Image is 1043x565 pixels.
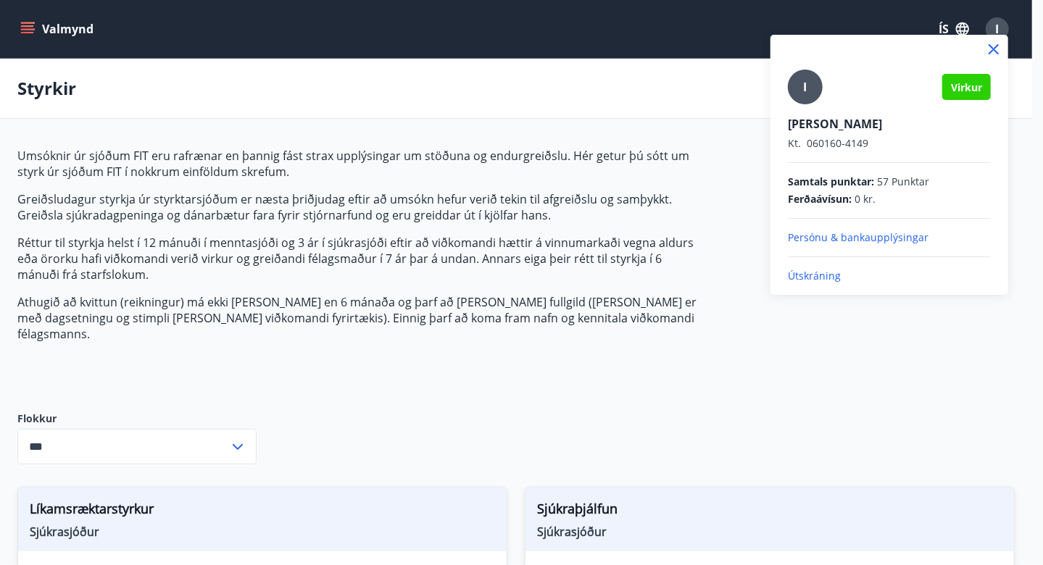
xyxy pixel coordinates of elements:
span: I [804,79,807,95]
span: 0 kr. [855,192,876,206]
p: Útskráning [788,269,991,283]
span: Kt. [788,136,801,150]
p: 060160-4149 [788,136,991,151]
span: Samtals punktar : [788,175,874,189]
span: 57 Punktar [877,175,929,189]
span: Ferðaávísun : [788,192,852,206]
p: Persónu & bankaupplýsingar [788,230,991,245]
span: Virkur [951,80,982,94]
p: [PERSON_NAME] [788,116,991,132]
